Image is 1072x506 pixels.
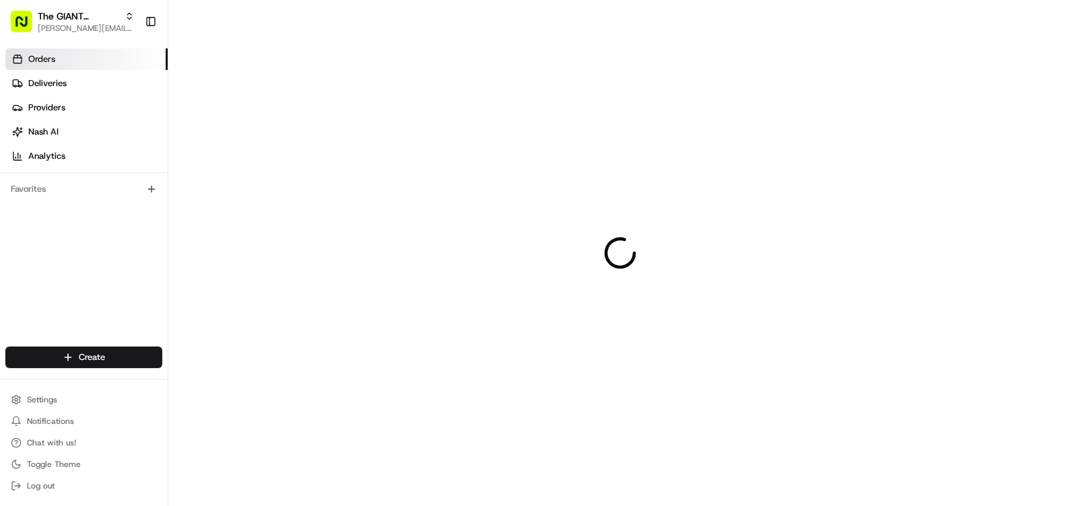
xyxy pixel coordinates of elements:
[5,433,162,452] button: Chat with us!
[134,228,163,238] span: Pylon
[5,121,168,143] a: Nash AI
[27,459,81,470] span: Toggle Theme
[79,351,105,363] span: Create
[27,437,76,448] span: Chat with us!
[13,13,40,40] img: Nash
[38,9,119,23] button: The GIANT Company
[5,412,162,431] button: Notifications
[27,416,74,427] span: Notifications
[38,23,134,34] button: [PERSON_NAME][EMAIL_ADDRESS][PERSON_NAME][DOMAIN_NAME]
[108,190,222,214] a: 💻API Documentation
[46,129,221,142] div: Start new chat
[27,480,55,491] span: Log out
[114,196,125,207] div: 💻
[28,126,59,138] span: Nash AI
[5,347,162,368] button: Create
[5,97,168,118] a: Providers
[8,190,108,214] a: 📗Knowledge Base
[28,53,55,65] span: Orders
[5,455,162,474] button: Toggle Theme
[5,73,168,94] a: Deliveries
[5,48,168,70] a: Orders
[5,476,162,495] button: Log out
[27,394,57,405] span: Settings
[28,150,65,162] span: Analytics
[5,145,168,167] a: Analytics
[95,227,163,238] a: Powered byPylon
[13,54,245,75] p: Welcome 👋
[5,178,162,200] div: Favorites
[46,142,170,153] div: We're available if you need us!
[27,195,103,209] span: Knowledge Base
[127,195,216,209] span: API Documentation
[13,129,38,153] img: 1736555255976-a54dd68f-1ca7-489b-9aae-adbdc363a1c4
[5,5,139,38] button: The GIANT Company[PERSON_NAME][EMAIL_ADDRESS][PERSON_NAME][DOMAIN_NAME]
[28,102,65,114] span: Providers
[28,77,67,89] span: Deliveries
[35,87,222,101] input: Clear
[5,390,162,409] button: Settings
[13,196,24,207] div: 📗
[229,133,245,149] button: Start new chat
